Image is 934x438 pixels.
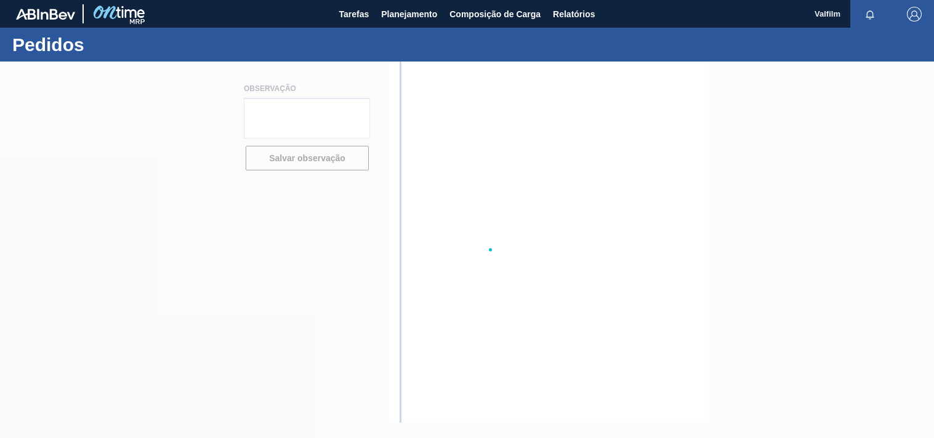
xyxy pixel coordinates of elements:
[553,7,595,22] span: Relatórios
[907,7,922,22] img: Logout
[12,38,231,52] h1: Pedidos
[381,7,437,22] span: Planejamento
[339,7,369,22] span: Tarefas
[449,7,541,22] span: Composição de Carga
[16,9,75,20] img: TNhmsLtSVTkK8tSr43FrP2fwEKptu5GPRR3wAAAABJRU5ErkJggg==
[850,6,890,23] button: Notificações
